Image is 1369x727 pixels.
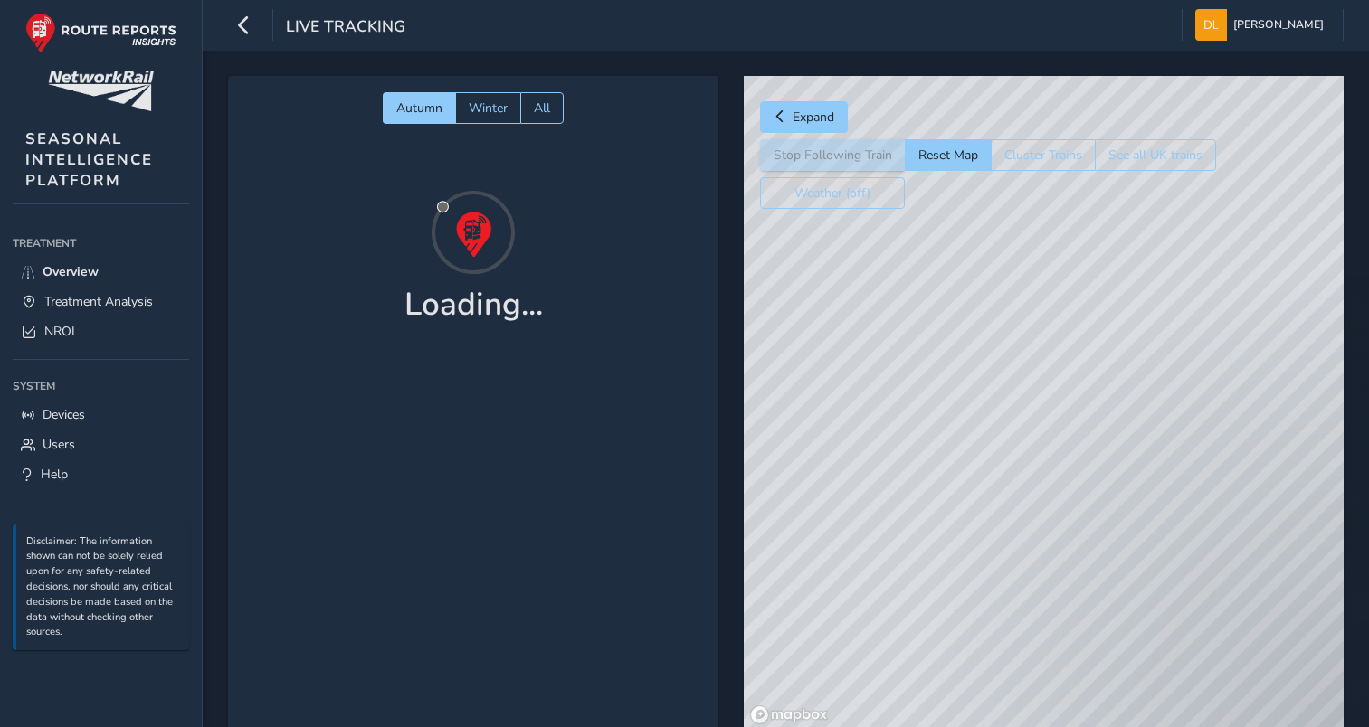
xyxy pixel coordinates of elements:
[25,128,153,191] span: SEASONAL INTELLIGENCE PLATFORM
[1195,9,1227,41] img: diamond-layout
[760,177,905,209] button: Weather (off)
[13,316,189,346] a: NROL
[48,71,154,111] img: customer logo
[13,373,189,400] div: System
[455,92,520,124] button: Winter
[1195,9,1330,41] button: [PERSON_NAME]
[13,230,189,257] div: Treatment
[760,101,848,133] button: Expand
[383,92,455,124] button: Autumn
[1233,9,1324,41] span: [PERSON_NAME]
[1307,666,1351,709] iframe: Intercom live chat
[25,13,176,53] img: rr logo
[404,286,543,324] h1: Loading...
[44,323,79,340] span: NROL
[469,99,508,117] span: Winter
[534,99,550,117] span: All
[991,139,1095,171] button: Cluster Trains
[905,139,991,171] button: Reset Map
[396,99,442,117] span: Autumn
[793,109,834,126] span: Expand
[286,15,405,41] span: Live Tracking
[41,466,68,483] span: Help
[26,534,180,641] p: Disclaimer: The information shown can not be solely relied upon for any safety-related decisions,...
[43,436,75,453] span: Users
[13,430,189,459] a: Users
[520,92,564,124] button: All
[13,257,189,287] a: Overview
[13,287,189,316] a: Treatment Analysis
[13,400,189,430] a: Devices
[43,406,85,423] span: Devices
[43,263,99,280] span: Overview
[44,293,153,310] span: Treatment Analysis
[1095,139,1216,171] button: See all UK trains
[13,459,189,489] a: Help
